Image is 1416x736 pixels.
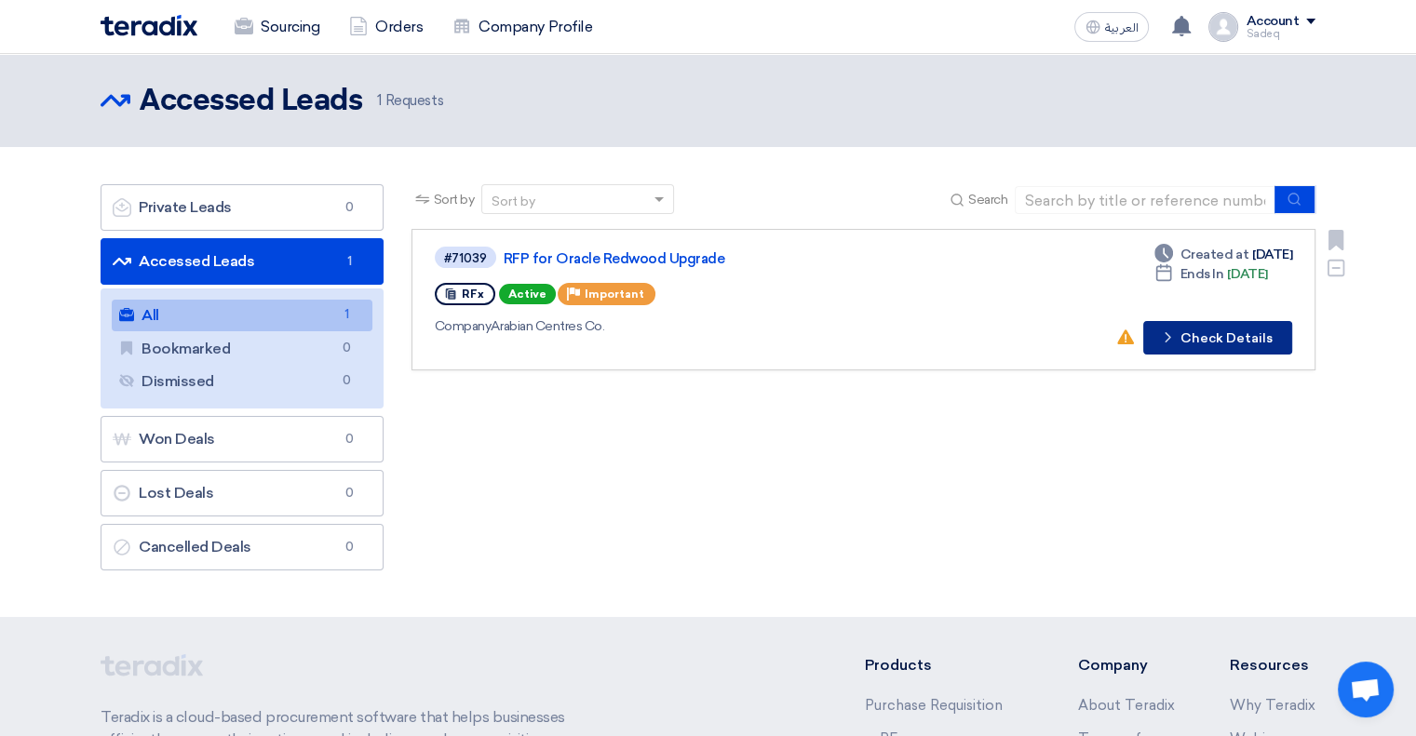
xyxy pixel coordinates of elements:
div: Arabian Centres Co. [435,316,973,336]
button: العربية [1074,12,1149,42]
span: 0 [338,198,360,217]
span: 1 [335,305,357,325]
span: RFx [462,288,484,301]
span: Search [968,190,1007,209]
span: Active [499,284,556,304]
a: Lost Deals0 [101,470,384,516]
span: 1 [338,252,360,271]
span: Ends In [1180,264,1224,284]
img: Teradix logo [101,15,197,36]
span: Created at [1180,245,1248,264]
span: 0 [338,430,360,448]
a: Dismissed [112,366,372,397]
a: Cancelled Deals0 [101,524,384,570]
img: profile_test.png [1208,12,1238,42]
a: All [112,300,372,331]
div: Sort by [492,192,535,211]
li: Company [1077,654,1174,676]
li: Resources [1230,654,1315,676]
span: 1 [377,92,382,109]
span: Requests [377,90,443,112]
span: العربية [1104,21,1138,34]
span: 0 [338,538,360,556]
span: 0 [335,371,357,391]
div: Sadeq [1246,29,1315,39]
a: Private Leads0 [101,184,384,231]
input: Search by title or reference number [1015,186,1275,214]
a: Open chat [1338,662,1394,717]
a: RFP for Oracle Redwood Upgrade [504,250,969,267]
div: #71039 [444,252,487,264]
span: Company [435,318,492,334]
a: Accessed Leads1 [101,238,384,285]
div: Account [1246,14,1299,30]
a: Bookmarked [112,333,372,365]
span: Sort by [434,190,475,209]
h2: Accessed Leads [140,83,362,120]
button: Check Details [1143,321,1292,355]
div: [DATE] [1154,264,1268,284]
a: Orders [334,7,438,47]
a: Sourcing [220,7,334,47]
span: 0 [335,339,357,358]
a: Company Profile [438,7,607,47]
a: About Teradix [1077,697,1174,714]
span: 0 [338,484,360,502]
span: Important [585,288,644,301]
a: Won Deals0 [101,416,384,462]
a: Why Teradix [1230,697,1315,714]
li: Products [865,654,1022,676]
a: Purchase Requisition [865,697,1003,714]
div: [DATE] [1154,245,1292,264]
